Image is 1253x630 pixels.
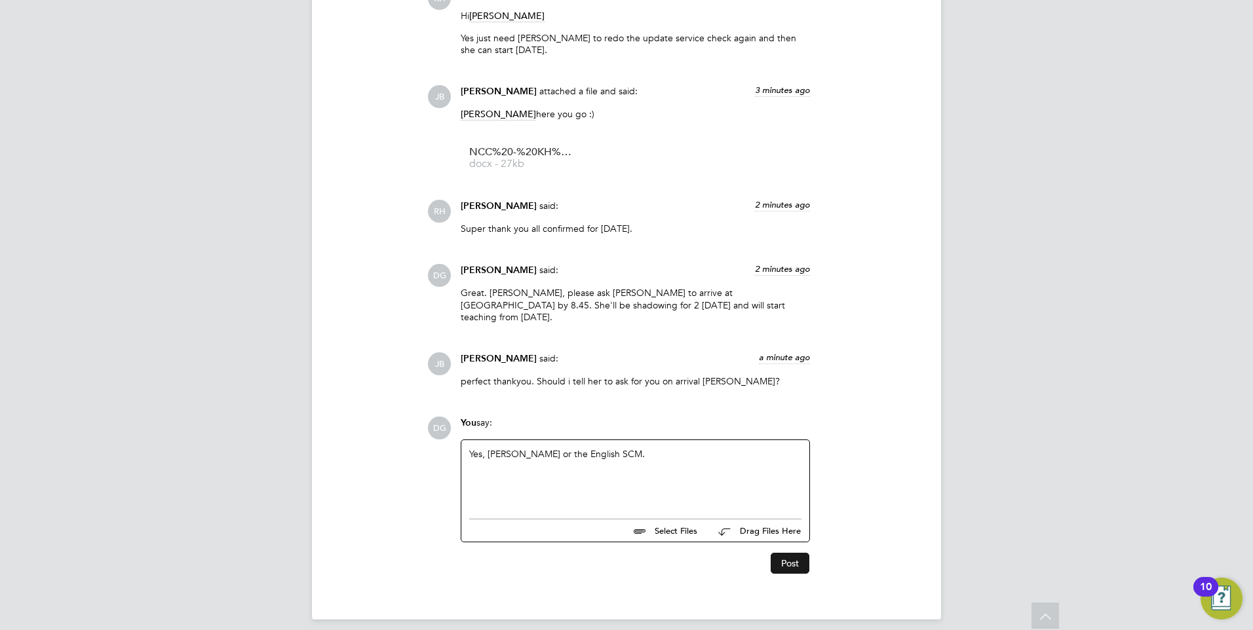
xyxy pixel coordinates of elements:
[461,32,810,56] p: Yes just need [PERSON_NAME] to redo the update service check again and then she can start [DATE].
[461,287,810,323] p: Great. [PERSON_NAME], please ask [PERSON_NAME] to arrive at [GEOGRAPHIC_DATA] by 8.45. She'll be ...
[469,147,574,169] a: NCC%20-%20KH%20vc%20updated docx - 27kb
[1200,587,1212,604] div: 10
[755,263,810,274] span: 2 minutes ago
[1201,578,1243,620] button: Open Resource Center, 10 new notifications
[461,417,810,439] div: say:
[461,10,810,22] p: Hi
[539,352,558,364] span: said:
[428,85,451,108] span: JB
[708,517,801,545] button: Drag Files Here
[461,417,476,428] span: You
[461,108,810,120] p: here you go :)
[428,352,451,375] span: JB
[461,265,537,276] span: [PERSON_NAME]
[461,86,537,97] span: [PERSON_NAME]
[428,200,451,223] span: RH
[461,223,810,234] p: Super thank you all confirmed for [DATE].
[469,159,574,169] span: docx - 27kb
[469,448,801,504] div: Yes, [PERSON_NAME] or the English SCM.
[461,353,537,364] span: [PERSON_NAME]
[755,84,810,96] span: 3 minutes ago
[539,200,558,212] span: said:
[461,375,810,387] p: perfect thankyou. Should i tell her to ask for you on arrival [PERSON_NAME]?
[759,352,810,363] span: a minute ago
[539,264,558,276] span: said:
[469,147,574,157] span: NCC%20-%20KH%20vc%20updated
[755,199,810,210] span: 2 minutes ago
[461,200,537,212] span: [PERSON_NAME]
[771,553,809,574] button: Post
[461,108,536,120] span: [PERSON_NAME]
[428,264,451,287] span: DG
[428,417,451,439] span: DG
[469,10,545,22] span: [PERSON_NAME]
[539,85,638,97] span: attached a file and said:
